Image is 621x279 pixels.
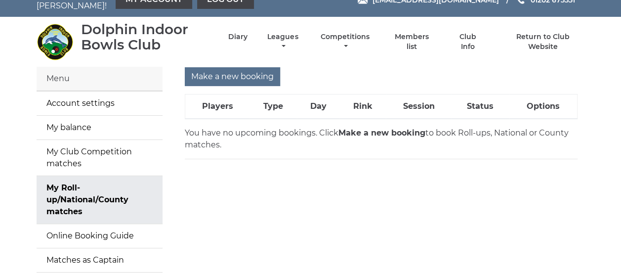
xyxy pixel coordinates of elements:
a: My balance [37,116,163,139]
a: Account settings [37,92,163,115]
a: Club Info [452,32,484,51]
th: Day [297,94,339,119]
a: Competitions [318,32,372,51]
a: Diary [228,32,248,42]
th: Rink [339,94,386,119]
a: Online Booking Guide [37,224,163,248]
a: Matches as Captain [37,248,163,272]
a: My Roll-up/National/County matches [37,176,163,224]
a: Members list [389,32,434,51]
th: Players [185,94,249,119]
div: Dolphin Indoor Bowls Club [81,22,211,52]
strong: Make a new booking [338,128,425,138]
div: Menu [37,67,163,91]
th: Type [249,94,297,119]
a: Leagues [265,32,300,51]
a: My Club Competition matches [37,140,163,176]
img: Dolphin Indoor Bowls Club [37,23,74,60]
th: Session [386,94,451,119]
p: You have no upcoming bookings. Click to book Roll-ups, National or County matches. [185,127,578,151]
input: Make a new booking [185,67,280,86]
a: Return to Club Website [501,32,584,51]
th: Status [452,94,509,119]
th: Options [509,94,577,119]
